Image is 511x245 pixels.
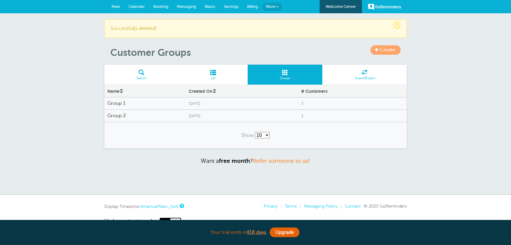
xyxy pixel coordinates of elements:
a: Upgrade [270,227,299,237]
span: Search [107,76,176,80]
span: Billing [247,4,258,9]
span: Import/Export [325,76,404,80]
span: [DATE] [189,102,295,106]
span: × [393,22,400,29]
a: Terms [285,204,297,208]
li: | [278,204,282,209]
a: Created On [189,89,216,94]
a: Import/Export [322,65,407,85]
span: High-contrast mode: [104,218,157,226]
a: High-contrast mode: On Off [104,218,407,226]
span: 3 [301,114,404,118]
span: Blasts [205,4,215,9]
a: America/New_York [140,204,178,209]
li: | [337,204,342,209]
span: [DATE] [189,114,295,118]
a: Contact [345,204,361,208]
a: Group 1 [DATE] 3 [104,98,407,110]
a: Privacy [264,204,278,208]
span: Messaging [177,4,196,9]
strong: free month [219,158,250,164]
li: | [297,204,301,209]
a: This is the timezone being used to display dates and times to you on this device. Click the timez... [180,204,183,208]
span: Show [241,133,254,138]
a: Create [370,45,401,55]
p: Successfully deleted! [111,26,400,31]
span: Create [380,47,395,53]
a: List [179,65,248,85]
a: Messaging Policy [304,204,337,208]
a: Search [104,65,179,85]
div: Display Timezone: [104,204,183,209]
span: List [182,76,245,80]
div: Your trial ends in . [104,226,407,239]
a: Group 2 [DATE] 3 [104,110,407,122]
span: Groups [251,76,320,80]
span: On [160,218,170,225]
a: Name [107,89,123,94]
h4: Group 2 [107,113,183,119]
h1: Customer Groups [110,47,407,58]
span: Off [170,218,181,225]
div: # Customers [298,86,407,97]
span: © 2025 GoReminders [364,204,407,208]
a: 418 days [246,230,266,235]
span: Booking [153,4,168,9]
h4: Group 1 [107,101,183,106]
a: Refer someone to us! [253,158,310,164]
a: More [262,3,282,11]
span: Calendar [129,4,145,9]
p: Want a ? [104,157,407,164]
span: New [112,4,120,9]
span: 3 [301,102,404,106]
span: More [266,4,275,9]
span: Settings [224,4,239,9]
